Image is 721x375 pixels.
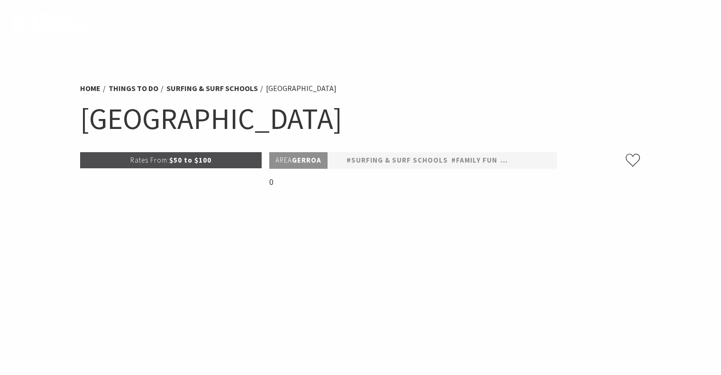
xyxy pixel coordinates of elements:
[347,155,448,166] a: #Surfing & Surf Schools
[411,18,449,29] span: See & Do
[109,83,158,93] a: Things To Do
[11,11,87,37] img: Kiama Logo
[574,18,619,29] span: Book now
[80,83,100,93] a: Home
[275,155,292,165] span: Area
[292,18,353,29] span: Destinations
[508,18,555,29] span: What’s On
[451,155,497,166] a: #Family Fun
[266,82,337,95] li: [GEOGRAPHIC_DATA]
[80,100,641,138] h1: [GEOGRAPHIC_DATA]
[166,83,258,93] a: Surfing & Surf Schools
[130,155,169,165] span: Rates From:
[80,152,262,168] p: $50 to $100
[372,18,393,29] span: Stay
[240,17,628,32] nav: Main Menu
[249,18,274,29] span: Home
[269,152,328,169] p: Gerroa
[468,18,490,29] span: Plan
[501,155,575,166] a: #Sports & Fitness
